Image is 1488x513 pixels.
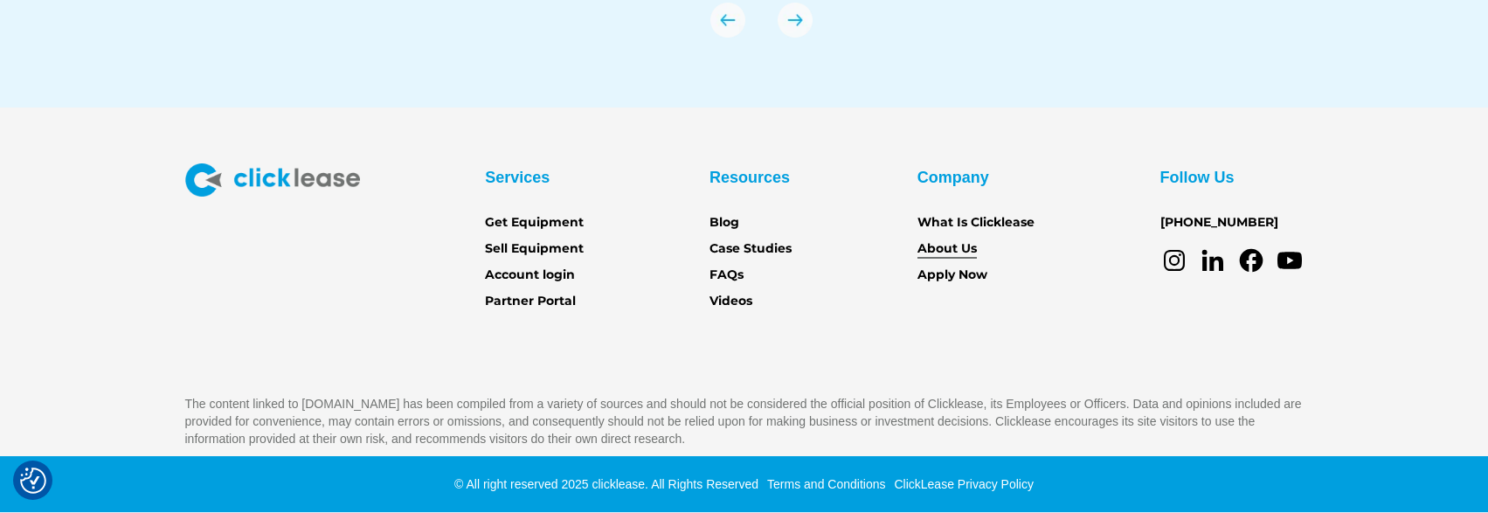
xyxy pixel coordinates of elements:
[709,163,790,191] div: Resources
[889,477,1034,491] a: ClickLease Privacy Policy
[485,239,584,259] a: Sell Equipment
[917,266,987,285] a: Apply Now
[709,213,739,232] a: Blog
[710,3,745,38] img: arrow Icon
[485,292,576,311] a: Partner Portal
[185,163,360,197] img: Clicklease logo
[485,213,584,232] a: Get Equipment
[763,477,885,491] a: Terms and Conditions
[485,163,550,191] div: Services
[917,163,989,191] div: Company
[1160,213,1278,232] a: [PHONE_NUMBER]
[917,213,1035,232] a: What Is Clicklease
[485,266,575,285] a: Account login
[709,292,752,311] a: Videos
[778,3,813,38] img: arrow Icon
[710,3,745,38] div: previous slide
[917,239,977,259] a: About Us
[709,266,744,285] a: FAQs
[20,468,46,494] button: Consent Preferences
[1160,163,1235,191] div: Follow Us
[454,475,758,493] div: © All right reserved 2025 clicklease. All Rights Reserved
[709,239,792,259] a: Case Studies
[20,468,46,494] img: Revisit consent button
[185,395,1304,447] p: The content linked to [DOMAIN_NAME] has been compiled from a variety of sources and should not be...
[778,3,813,38] div: next slide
